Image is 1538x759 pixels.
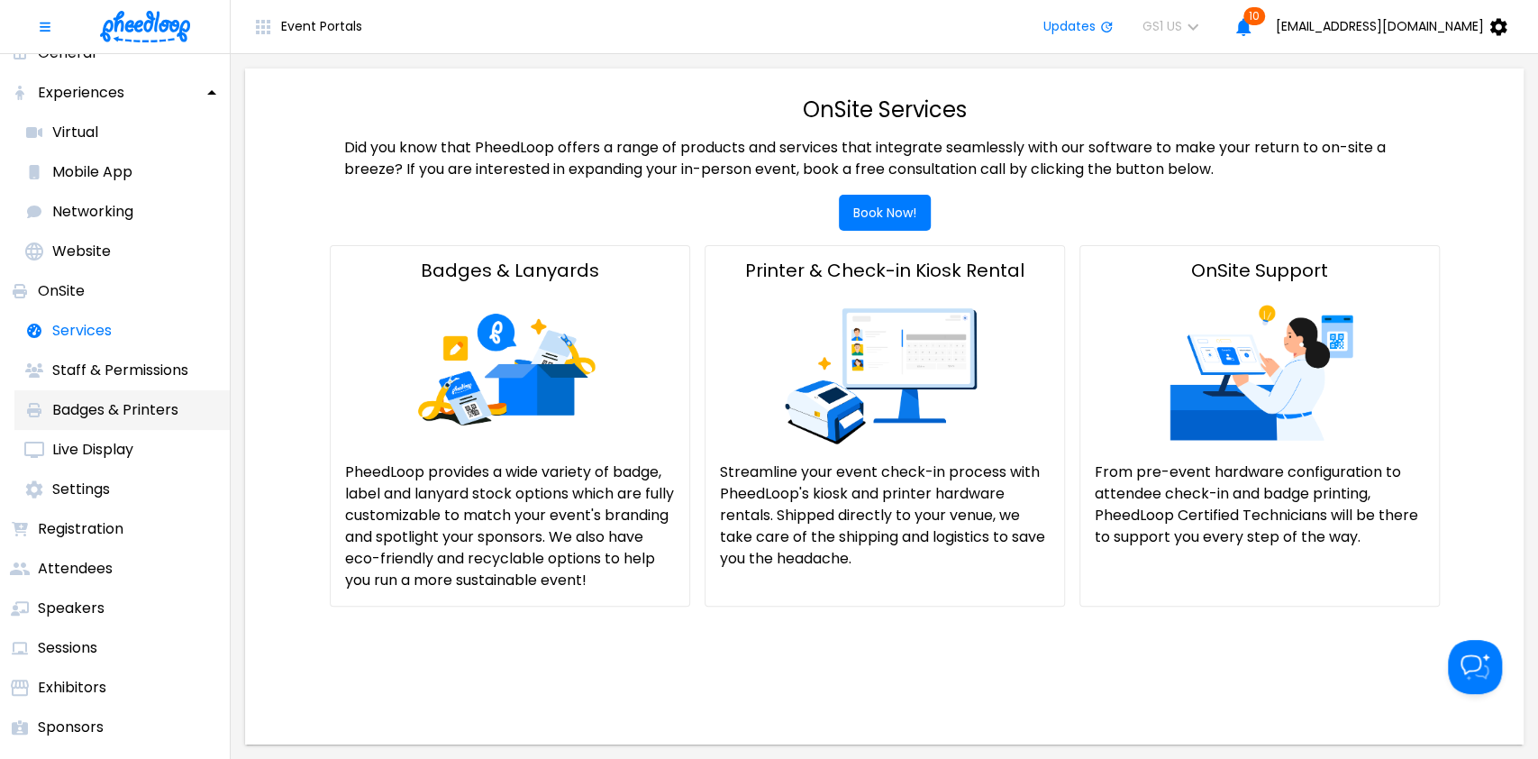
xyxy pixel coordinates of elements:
p: Virtual [52,122,98,143]
p: Website [52,241,111,262]
a: Networking [14,192,230,232]
p: Sessions [38,637,97,659]
button: 10 [1225,9,1261,45]
h4: Printer & Check-in Kiosk Rental [745,261,1024,281]
h3: OnSite Services [803,97,967,123]
a: Virtual [14,113,230,152]
p: Did you know that PheedLoop offers a range of products and services that integrate seamlessly wit... [344,137,1425,180]
a: Staff & Permissions [14,351,230,390]
p: PheedLoop provides a wide variety of badge, label and lanyard stock options which are fully custo... [345,462,675,591]
p: Services [52,320,112,342]
button: GS1 US [1128,9,1225,45]
p: Settings [52,479,110,500]
p: Registration [38,518,123,540]
span: Event Portals [281,19,362,33]
img: logo [100,11,190,42]
button: Event Portals [238,9,377,45]
a: Badges & Printers [14,390,230,430]
img: On-site support services offered by PheedLoop [1095,281,1424,462]
p: Staff & Permissions [52,360,188,381]
p: Live Display [52,439,133,461]
span: Book Now! [853,206,916,220]
p: Badges & Printers [52,399,178,421]
a: Live Display [14,430,230,470]
h4: Badges & Lanyards [421,261,599,281]
a: Website [14,232,230,271]
span: GS1 US [1142,19,1182,33]
button: [EMAIL_ADDRESS][DOMAIN_NAME] [1261,9,1531,45]
span: Updates [1043,19,1096,33]
p: Mobile App [52,161,132,183]
a: Settings [14,470,230,509]
p: Streamline your event check-in process with PheedLoop's kiosk and printer hardware rentals. Shipp... [720,462,1050,570]
p: OnSite [38,280,85,302]
iframe: Toggle Customer Support [1448,640,1502,694]
button: Updates [1029,9,1128,45]
p: Attendees [38,558,113,580]
img: Printer and check-in kiosk available for rental [720,281,1050,462]
img: Example of a badge and lanyard provided by PheedLoop [345,281,675,462]
p: Experiences [38,82,124,104]
button: Book Now! [839,195,931,231]
span: 10 [1243,7,1265,25]
h4: OnSite Support [1191,261,1328,281]
p: Sponsors [38,717,104,738]
p: From pre-event hardware configuration to attendee check-in and badge printing, PheedLoop Certifie... [1095,462,1424,548]
a: Services [14,311,230,351]
span: [EMAIL_ADDRESS][DOMAIN_NAME] [1276,19,1484,33]
a: Mobile App [14,152,230,192]
p: Exhibitors [38,677,106,699]
p: Speakers [38,598,105,619]
p: Networking [52,201,133,223]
